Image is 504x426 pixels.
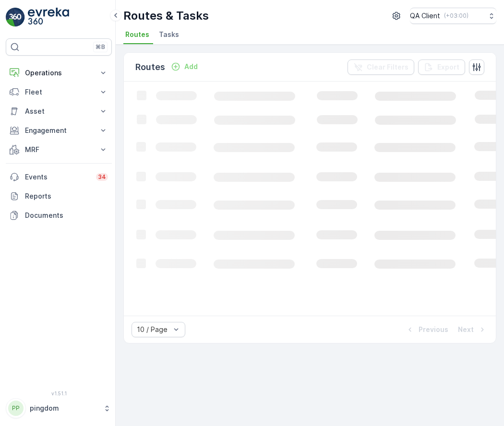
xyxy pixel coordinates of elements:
[8,401,24,416] div: PP
[123,8,209,24] p: Routes & Tasks
[184,62,198,71] p: Add
[167,61,202,72] button: Add
[410,11,440,21] p: QA Client
[410,8,496,24] button: QA Client(+03:00)
[96,43,105,51] p: ⌘B
[458,325,474,334] p: Next
[25,106,93,116] p: Asset
[25,126,93,135] p: Engagement
[6,140,112,159] button: MRF
[404,324,449,335] button: Previous
[125,30,149,39] span: Routes
[6,102,112,121] button: Asset
[6,206,112,225] a: Documents
[6,8,25,27] img: logo
[367,62,408,72] p: Clear Filters
[437,62,459,72] p: Export
[98,173,106,181] p: 34
[25,172,90,182] p: Events
[457,324,488,335] button: Next
[6,167,112,187] a: Events34
[28,8,69,27] img: logo_light-DOdMpM7g.png
[25,87,93,97] p: Fleet
[25,191,108,201] p: Reports
[30,403,98,413] p: pingdom
[348,59,414,75] button: Clear Filters
[444,12,468,20] p: ( +03:00 )
[418,59,465,75] button: Export
[6,398,112,418] button: PPpingdom
[6,63,112,83] button: Operations
[135,60,165,74] p: Routes
[25,211,108,220] p: Documents
[25,68,93,78] p: Operations
[419,325,448,334] p: Previous
[6,390,112,396] span: v 1.51.1
[159,30,179,39] span: Tasks
[6,121,112,140] button: Engagement
[6,187,112,206] a: Reports
[25,145,93,154] p: MRF
[6,83,112,102] button: Fleet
